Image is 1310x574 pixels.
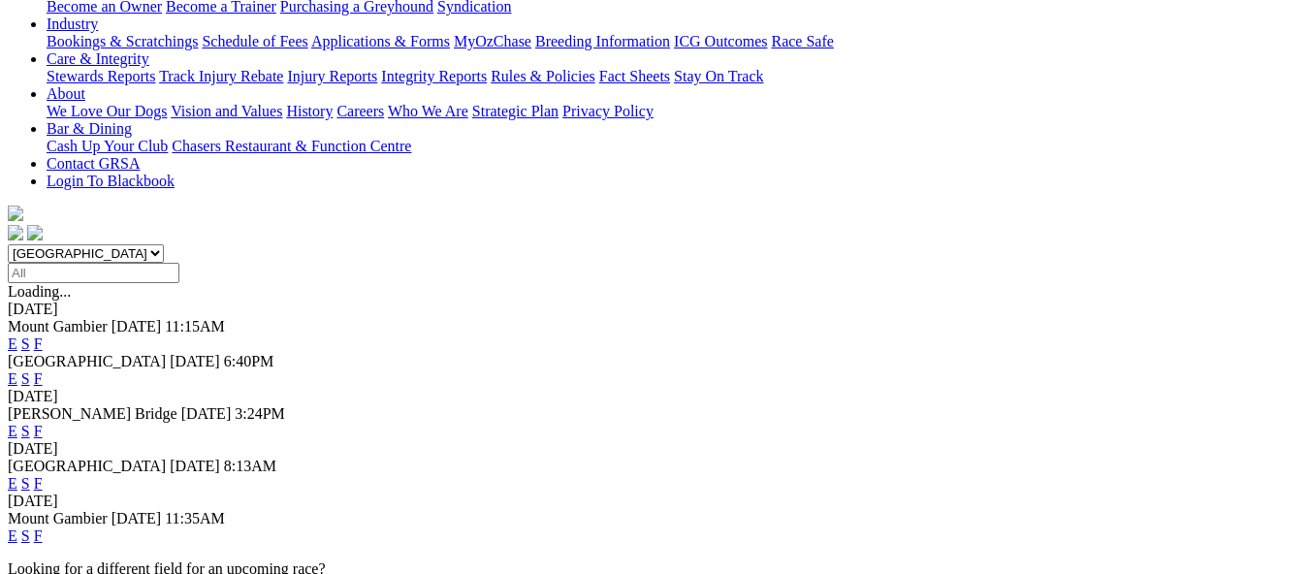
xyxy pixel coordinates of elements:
a: S [21,370,30,387]
a: F [34,475,43,492]
a: E [8,335,17,352]
div: About [47,103,1302,120]
img: facebook.svg [8,225,23,240]
span: [DATE] [170,353,220,369]
a: Track Injury Rebate [159,68,283,84]
a: Cash Up Your Club [47,138,168,154]
a: Bar & Dining [47,120,132,137]
span: [GEOGRAPHIC_DATA] [8,458,166,474]
img: logo-grsa-white.png [8,206,23,221]
a: Privacy Policy [562,103,654,119]
span: [DATE] [181,405,232,422]
a: MyOzChase [454,33,531,49]
a: S [21,335,30,352]
a: Applications & Forms [311,33,450,49]
div: Industry [47,33,1302,50]
a: Strategic Plan [472,103,559,119]
span: [DATE] [112,318,162,335]
div: [DATE] [8,440,1302,458]
a: Stay On Track [674,68,763,84]
a: History [286,103,333,119]
img: twitter.svg [27,225,43,240]
a: F [34,527,43,544]
a: Who We Are [388,103,468,119]
span: [DATE] [170,458,220,474]
a: F [34,370,43,387]
a: Chasers Restaurant & Function Centre [172,138,411,154]
span: 8:13AM [224,458,276,474]
a: Injury Reports [287,68,377,84]
a: We Love Our Dogs [47,103,167,119]
a: Contact GRSA [47,155,140,172]
a: About [47,85,85,102]
a: Vision and Values [171,103,282,119]
a: Integrity Reports [381,68,487,84]
div: Care & Integrity [47,68,1302,85]
div: [DATE] [8,493,1302,510]
a: Fact Sheets [599,68,670,84]
a: Stewards Reports [47,68,155,84]
a: Careers [336,103,384,119]
span: Mount Gambier [8,510,108,526]
a: F [34,335,43,352]
a: ICG Outcomes [674,33,767,49]
a: Login To Blackbook [47,173,175,189]
a: S [21,475,30,492]
a: Bookings & Scratchings [47,33,198,49]
input: Select date [8,263,179,283]
a: Race Safe [771,33,833,49]
a: F [34,423,43,439]
div: Bar & Dining [47,138,1302,155]
div: [DATE] [8,388,1302,405]
a: E [8,423,17,439]
span: [GEOGRAPHIC_DATA] [8,353,166,369]
span: Mount Gambier [8,318,108,335]
a: Industry [47,16,98,32]
a: E [8,475,17,492]
span: Loading... [8,283,71,300]
span: 11:15AM [165,318,225,335]
span: [DATE] [112,510,162,526]
a: Care & Integrity [47,50,149,67]
a: Schedule of Fees [202,33,307,49]
a: Breeding Information [535,33,670,49]
a: E [8,527,17,544]
a: E [8,370,17,387]
a: S [21,527,30,544]
a: Rules & Policies [491,68,595,84]
span: 3:24PM [235,405,285,422]
span: 6:40PM [224,353,274,369]
span: [PERSON_NAME] Bridge [8,405,177,422]
span: 11:35AM [165,510,225,526]
div: [DATE] [8,301,1302,318]
a: S [21,423,30,439]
